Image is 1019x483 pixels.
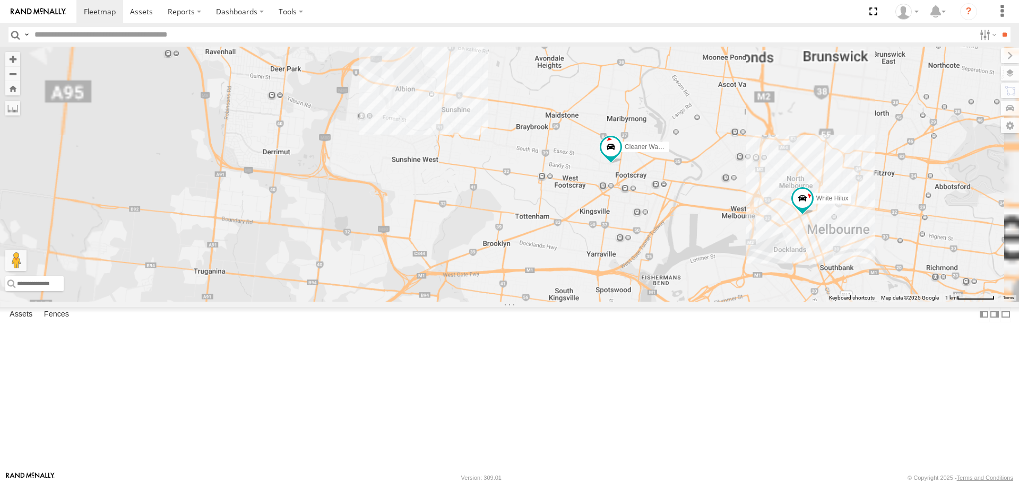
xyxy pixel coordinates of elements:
[11,8,66,15] img: rand-logo.svg
[975,27,998,42] label: Search Filter Options
[829,294,875,302] button: Keyboard shortcuts
[22,27,31,42] label: Search Query
[5,66,20,81] button: Zoom out
[1001,118,1019,133] label: Map Settings
[816,195,849,203] span: White Hilux
[5,250,27,271] button: Drag Pegman onto the map to open Street View
[461,475,502,481] div: Version: 309.01
[1003,295,1014,300] a: Terms (opens in new tab)
[945,295,957,301] span: 1 km
[39,308,74,322] label: Fences
[5,52,20,66] button: Zoom in
[892,4,922,20] div: John Vu
[957,475,1013,481] a: Terms and Conditions
[6,472,55,483] a: Visit our Website
[942,294,998,302] button: Map scale: 1 km per 67 pixels
[979,307,989,322] label: Dock Summary Table to the Left
[5,81,20,95] button: Zoom Home
[960,3,977,20] i: ?
[4,308,38,322] label: Assets
[5,101,20,116] label: Measure
[989,307,1000,322] label: Dock Summary Table to the Right
[625,143,678,151] span: Cleaner Wagon #1
[1000,307,1011,322] label: Hide Summary Table
[908,475,1013,481] div: © Copyright 2025 -
[881,295,939,301] span: Map data ©2025 Google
